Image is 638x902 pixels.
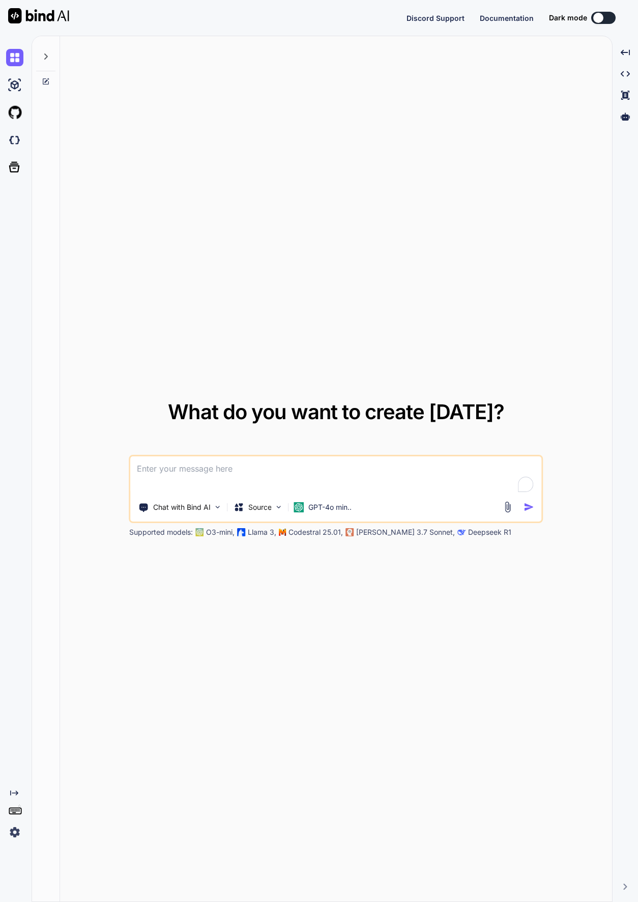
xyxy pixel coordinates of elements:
span: What do you want to create [DATE]? [168,399,504,424]
img: Bind AI [8,8,69,23]
img: claude [458,528,466,536]
p: Source [248,502,272,512]
p: Supported models: [129,527,193,537]
img: ai-studio [6,76,23,94]
span: Discord Support [407,14,465,22]
img: darkCloudIdeIcon [6,131,23,149]
img: githubLight [6,104,23,121]
p: Codestral 25.01, [288,527,343,537]
img: settings [6,824,23,841]
button: Documentation [480,13,534,23]
img: claude [346,528,354,536]
p: Llama 3, [248,527,276,537]
p: Chat with Bind AI [153,502,211,512]
p: O3-mini, [206,527,235,537]
p: GPT-4o min.. [308,502,352,512]
p: Deepseek R1 [468,527,511,537]
img: GPT-4o mini [294,502,304,512]
img: Mistral-AI [279,529,286,536]
img: Llama2 [238,528,246,536]
textarea: To enrich screen reader interactions, please activate Accessibility in Grammarly extension settings [131,456,542,494]
img: GPT-4 [196,528,204,536]
button: Discord Support [407,13,465,23]
span: Documentation [480,14,534,22]
p: [PERSON_NAME] 3.7 Sonnet, [356,527,455,537]
img: Pick Models [275,503,283,511]
img: icon [524,502,534,512]
span: Dark mode [549,13,587,23]
img: attachment [502,501,513,513]
img: chat [6,49,23,66]
img: Pick Tools [214,503,222,511]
